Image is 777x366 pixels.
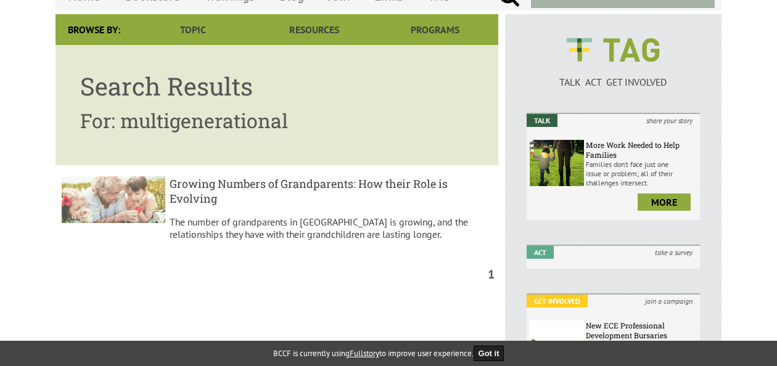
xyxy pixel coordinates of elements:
span: 1 [488,266,498,282]
a: Programs [375,14,496,45]
em: Get Involved [527,295,588,307]
h5: Growing Numbers of Grandparents: How their Role is Evolving [170,176,493,206]
p: TALK ACT GET INVOLVED [527,76,700,88]
a: result.title Growing Numbers of Grandparents: How their Role is Evolving The number of grandparen... [55,170,498,256]
p: The number of grandparents in [GEOGRAPHIC_DATA] is growing, and the relationships they have with ... [170,216,493,240]
div: Browse By: [55,14,133,45]
img: BCCF's TAG Logo [557,26,668,73]
h1: Search Results [80,70,474,102]
em: Act [527,246,554,259]
i: join a campaign [638,295,700,307]
em: Talk [527,114,557,127]
h2: For: multigenerational [80,107,474,134]
img: result.title [62,176,165,223]
a: Resources [253,14,374,45]
p: Families don’t face just one issue or problem; all of their challenges intersect. [586,160,697,187]
h6: New ECE Professional Development Bursaries [586,320,697,340]
a: more [638,193,691,211]
a: Topic [133,14,253,45]
button: Got it [474,346,504,361]
a: TALK ACT GET INVOLVED [527,63,700,88]
i: take a survey [647,246,700,259]
i: share your story [639,114,700,127]
h6: More Work Needed to Help Families [586,140,697,160]
p: Apply for a bursary for BCCF trainings [586,340,697,359]
a: Fullstory [350,348,379,359]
